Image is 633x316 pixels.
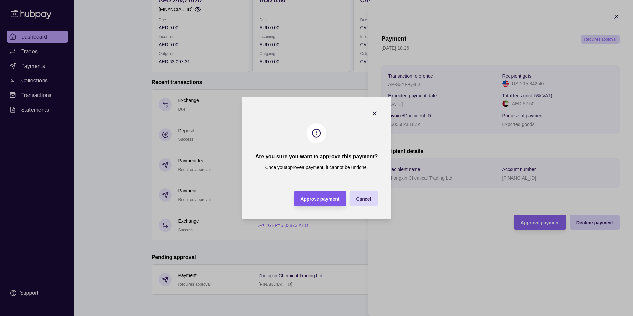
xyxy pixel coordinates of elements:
[255,153,378,160] h2: Are you sure you want to approve this payment?
[349,191,378,206] button: Cancel
[356,196,371,202] span: Cancel
[300,196,339,202] span: Approve payment
[294,191,346,206] button: Approve payment
[265,164,368,171] p: Once you approve a payment, it cannot be undone.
